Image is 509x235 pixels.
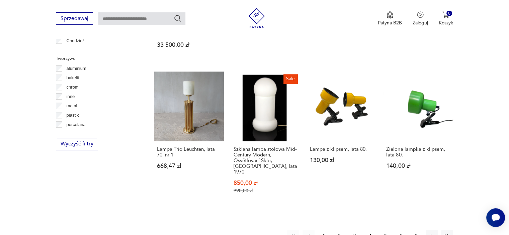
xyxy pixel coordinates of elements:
[67,46,83,54] p: Ćmielów
[234,188,297,194] p: 990,00 zł
[67,112,79,119] p: plastik
[307,72,376,207] a: Lampa z klipsem, lata 80.Lampa z klipsem, lata 80.130,00 zł
[387,11,393,19] img: Ikona medalu
[234,180,297,186] p: 850,00 zł
[231,72,300,207] a: SaleSzklana lampa stołowa Mid-Century Modern, Osvětlovací Sklo, Czechy, lata 1970Szklana lampa st...
[439,11,453,26] button: 0Koszyk
[234,146,297,175] h3: Szklana lampa stołowa Mid-Century Modern, Osvětlovací Sklo, [GEOGRAPHIC_DATA], lata 1970
[413,20,428,26] p: Zaloguj
[413,11,428,26] button: Zaloguj
[56,55,138,62] p: Tworzywo
[383,72,453,207] a: Zielona lampka z klipsem, lata 80.Zielona lampka z klipsem, lata 80.140,00 zł
[386,146,450,158] h3: Zielona lampka z klipsem, lata 80.
[174,14,182,22] button: Szukaj
[67,65,86,72] p: aluminium
[154,72,224,207] a: Lampa Trio Leuchten, lata 70. nr 1Lampa Trio Leuchten, lata 70. nr 1668,47 zł
[67,102,77,110] p: metal
[56,138,98,150] button: Wyczyść filtry
[67,37,85,44] p: Chodzież
[310,146,373,152] h3: Lampa z klipsem, lata 80.
[446,11,452,16] div: 0
[378,11,402,26] a: Ikona medaluPatyna B2B
[67,74,79,82] p: bakelit
[67,121,86,128] p: porcelana
[378,20,402,26] p: Patyna B2B
[442,11,449,18] img: Ikona koszyka
[310,157,373,163] p: 130,00 zł
[67,84,79,91] p: chrom
[247,8,267,28] img: Patyna - sklep z meblami i dekoracjami vintage
[67,130,81,138] p: porcelit
[386,163,450,169] p: 140,00 zł
[378,11,402,26] button: Patyna B2B
[439,20,453,26] p: Koszyk
[157,146,221,158] h3: Lampa Trio Leuchten, lata 70. nr 1
[67,93,75,100] p: inne
[56,12,93,25] button: Sprzedawaj
[417,11,424,18] img: Ikonka użytkownika
[486,208,505,227] iframe: Smartsupp widget button
[56,17,93,21] a: Sprzedawaj
[157,163,221,169] p: 668,47 zł
[157,42,221,48] p: 33 500,00 zł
